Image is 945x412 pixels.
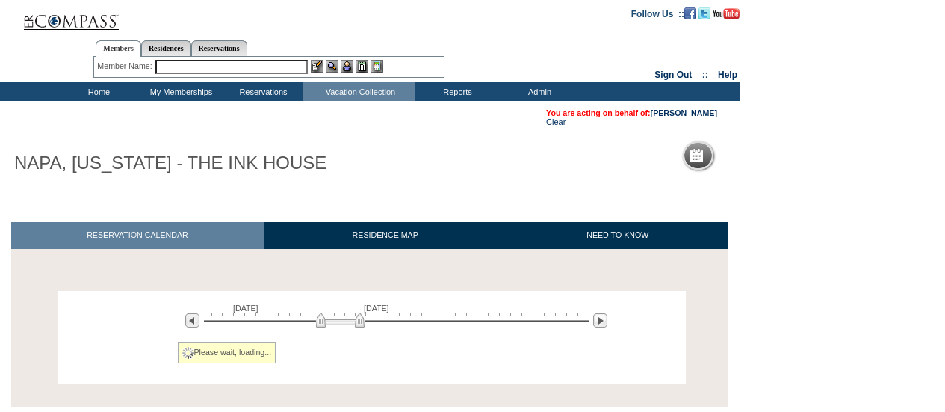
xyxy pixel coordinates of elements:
img: b_edit.gif [311,60,323,73]
a: RESERVATION CALENDAR [11,222,264,248]
img: Next [593,313,607,328]
img: Reservations [356,60,368,73]
img: Become our fan on Facebook [684,7,696,19]
div: Please wait, loading... [178,342,276,363]
a: Become our fan on Facebook [684,8,696,17]
h1: NAPA, [US_STATE] - THE INK HOUSE [11,150,329,176]
td: Reservations [220,82,303,101]
a: RESIDENCE MAP [264,222,507,248]
a: Sign Out [654,70,692,80]
a: Subscribe to our YouTube Channel [713,8,740,17]
td: Follow Us :: [631,7,684,19]
span: :: [702,70,708,80]
td: Reports [415,82,497,101]
img: Follow us on Twitter [698,7,710,19]
a: Follow us on Twitter [698,8,710,17]
td: Admin [497,82,579,101]
span: [DATE] [233,304,258,313]
td: My Memberships [138,82,220,101]
a: Residences [141,40,191,56]
a: Members [96,40,141,57]
img: Previous [185,313,199,328]
span: You are acting on behalf of: [546,108,717,117]
img: b_calculator.gif [371,60,383,73]
div: Member Name: [97,60,155,73]
a: Reservations [191,40,247,56]
a: Clear [546,117,566,126]
a: Help [718,70,737,80]
img: Subscribe to our YouTube Channel [713,8,740,19]
td: Vacation Collection [303,82,415,101]
img: View [326,60,338,73]
img: Impersonate [341,60,353,73]
span: [DATE] [364,304,389,313]
img: spinner2.gif [182,347,194,359]
h5: Reservation Calendar [709,151,823,161]
td: Home [56,82,138,101]
a: [PERSON_NAME] [651,108,717,117]
a: NEED TO KNOW [506,222,728,248]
